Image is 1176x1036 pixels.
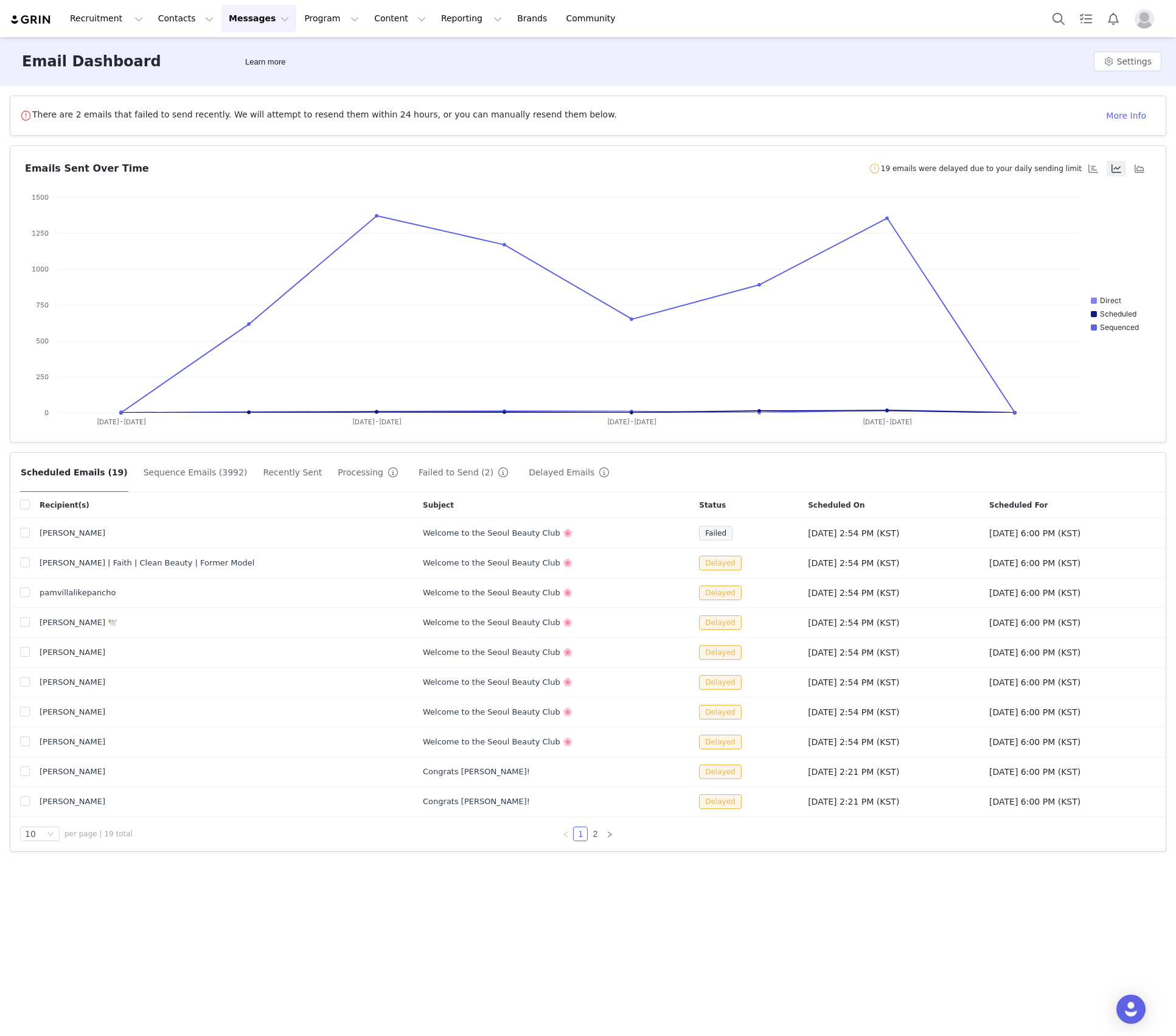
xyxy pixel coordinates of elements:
text: [DATE]-[DATE] [352,418,402,426]
span: Status [699,500,726,511]
button: Notifications [1100,5,1127,32]
text: 1000 [32,265,49,273]
span: [DATE] 6:00 PM (KST) [989,648,1080,657]
a: 2 [588,827,602,841]
span: [DATE] 6:00 PM (KST) [989,558,1080,568]
div: Congrats SHELBY! [423,796,666,808]
div: Open Intercom Messenger [1116,995,1146,1024]
li: 1 [573,827,588,841]
button: Reporting [434,5,509,32]
span: [DATE] 6:00 PM (KST) [989,618,1080,628]
text: 750 [36,301,49,309]
span: [DATE] 6:00 PM (KST) [989,707,1080,717]
span: Delayed [699,794,741,809]
i: icon: left [562,831,569,838]
span: [DATE] 6:00 PM (KST) [989,767,1080,777]
span: [DATE] 2:54 PM (KST) [808,528,899,538]
div: Welcome to the Seoul Beauty Club 🌸 [423,617,666,629]
div: Tiffany Black [40,736,283,748]
button: More Info [1096,106,1156,125]
div: Welcome to the Seoul Beauty Club 🌸 [423,587,666,599]
button: Content [367,5,433,32]
span: There are 2 emails that failed to send recently. We will attempt to resend them within 24 hours, ... [32,108,617,123]
div: Chrissy Petty [40,527,283,539]
span: [DATE] 2:54 PM (KST) [808,677,899,687]
text: 1500 [32,193,49,201]
span: Scheduled On [808,500,865,511]
button: Program [297,5,366,32]
h3: Email Dashboard [22,51,161,72]
text: 250 [36,373,49,381]
a: Brands [510,5,558,32]
button: Processing [337,463,403,482]
span: [DATE] 2:54 PM (KST) [808,618,899,628]
div: Welcome to the Seoul Beauty Club 🌸 [423,706,666,718]
span: Delayed [699,765,741,779]
i: icon: down [47,830,54,839]
text: [DATE]-[DATE] [863,418,912,426]
text: 0 [44,408,49,417]
button: Sequence Emails (3992) [143,463,248,482]
span: [DATE] 6:00 PM (KST) [989,528,1080,538]
div: Paloma Guerrero [40,646,283,659]
span: Delayed [699,645,741,660]
span: Recipient(s) [40,500,89,511]
li: Previous Page [558,827,573,841]
button: Scheduled Emails (19) [20,463,128,482]
div: Welcome to the Seoul Beauty Club 🌸 [423,557,666,569]
span: [DATE] 2:54 PM (KST) [808,588,899,598]
div: Cate Strawn 🕊️ [40,617,283,629]
div: Tiffany Black [40,766,283,778]
span: [DATE] 2:21 PM (KST) [808,767,899,777]
span: [DATE] 2:54 PM (KST) [808,737,899,747]
text: [DATE]-[DATE] [97,418,146,426]
div: pamvillalikepancho [40,587,283,599]
div: Welcome to the Seoul Beauty Club 🌸 [423,736,666,748]
button: Settings [1094,52,1161,71]
text: Direct [1100,296,1121,305]
div: SHELBY TAYLOR [40,706,283,718]
button: Search [1045,5,1072,32]
img: grin logo [10,14,52,26]
span: Delayed [699,586,741,600]
text: 500 [36,337,49,345]
a: 1 [574,827,587,841]
h3: Emails Sent Over Time [25,161,149,176]
span: 19 emails were delayed due to your daily sending limit [881,162,1082,175]
button: Delayed Emails [528,463,614,482]
a: Tasks [1073,5,1099,32]
li: 2 [588,827,602,841]
button: Messages [221,5,296,32]
div: Hana Nitsche | Faith | Clean Beauty | Former Model [40,557,283,569]
span: [DATE] 2:54 PM (KST) [808,707,899,717]
button: Recruitment [63,5,150,32]
div: Congrats Tiffany! [423,766,666,778]
span: Delayed [699,556,741,570]
div: Welcome to the Seoul Beauty Club 🌸 [423,676,666,688]
span: Delayed [699,705,741,719]
span: Scheduled For [989,500,1048,511]
div: SHELBY TAYLOR [40,796,283,808]
a: Community [559,5,628,32]
span: Failed [699,526,732,541]
div: Tooltip anchor [243,56,288,68]
div: Markarit saponghian [40,676,283,688]
span: Delayed [699,675,741,690]
div: Welcome to the Seoul Beauty Club 🌸 [423,527,666,539]
span: [DATE] 2:21 PM (KST) [808,797,899,807]
div: Welcome to the Seoul Beauty Club 🌸 [423,646,666,659]
li: Next Page [602,827,617,841]
img: placeholder-profile.jpg [1135,9,1154,29]
span: per page | 19 total [64,828,133,839]
button: Failed to Send (2) [418,463,513,482]
button: Profile [1127,9,1166,29]
span: [DATE] 2:54 PM (KST) [808,558,899,568]
text: Sequenced [1100,323,1139,332]
button: Contacts [151,5,221,32]
text: [DATE]-[DATE] [607,418,656,426]
text: Scheduled [1100,309,1136,318]
span: [DATE] 6:00 PM (KST) [989,677,1080,687]
span: [DATE] 6:00 PM (KST) [989,797,1080,807]
button: Recently Sent [262,463,322,482]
